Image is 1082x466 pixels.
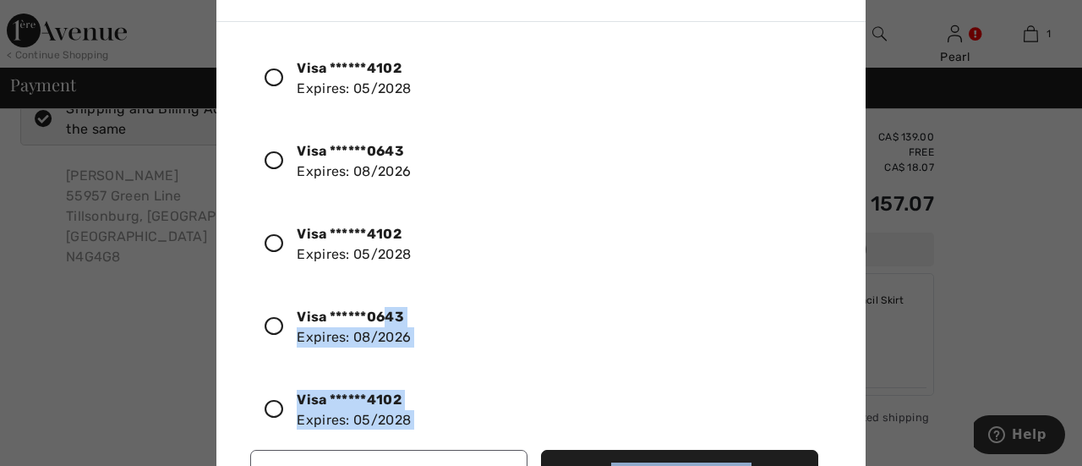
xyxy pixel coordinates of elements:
[297,141,411,182] div: Expires: 08/2026
[297,307,411,348] div: Expires: 08/2026
[297,224,411,265] div: Expires: 05/2028
[38,12,73,27] span: Help
[297,390,411,430] div: Expires: 05/2028
[297,58,411,99] div: Expires: 05/2028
